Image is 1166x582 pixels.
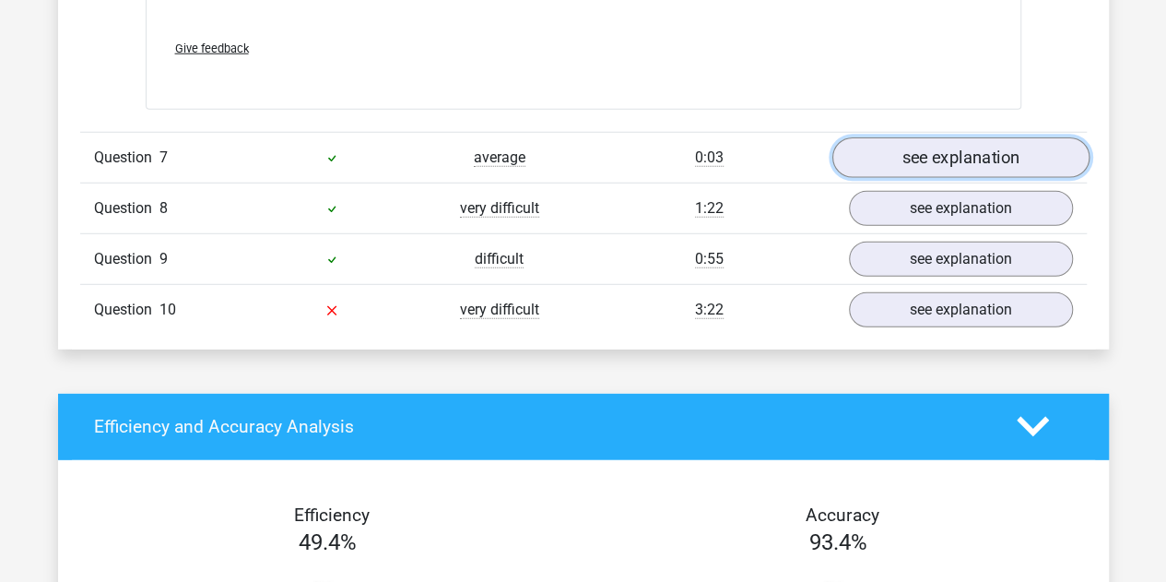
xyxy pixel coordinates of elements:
span: 0:03 [695,148,724,167]
span: 3:22 [695,301,724,319]
a: see explanation [849,242,1073,277]
h4: Efficiency [94,505,570,526]
span: average [474,148,525,167]
h4: Efficiency and Accuracy Analysis [94,416,989,437]
span: 93.4% [809,529,867,555]
span: very difficult [460,301,539,319]
span: 1:22 [695,199,724,218]
span: Question [94,248,159,270]
span: Give feedback [175,42,249,55]
a: see explanation [849,191,1073,226]
span: 8 [159,199,168,217]
h4: Accuracy [605,505,1080,526]
span: 49.4% [299,529,357,555]
span: Question [94,197,159,220]
a: see explanation [849,292,1073,327]
span: Question [94,299,159,321]
span: 10 [159,301,176,318]
span: difficult [475,250,524,268]
span: very difficult [460,199,539,218]
span: 9 [159,250,168,267]
span: Question [94,147,159,169]
span: 7 [159,148,168,166]
span: 0:55 [695,250,724,268]
a: see explanation [831,137,1089,178]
